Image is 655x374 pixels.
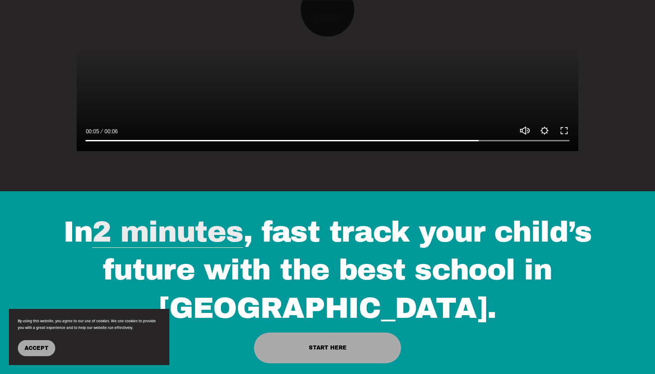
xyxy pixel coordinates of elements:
[9,309,169,366] section: Cookie banner
[25,345,49,351] span: Accept
[254,333,401,363] a: START HERE
[26,213,629,328] h2: In , fast track your child’s future with the best school in [GEOGRAPHIC_DATA].
[18,340,55,356] button: Accept
[18,318,160,332] p: By using this website, you agree to our use of cookies. We use cookies to provide you with a grea...
[86,137,569,144] input: Seek
[101,127,120,136] div: Duration
[86,127,101,136] div: Current time
[92,216,243,248] a: 2 minutes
